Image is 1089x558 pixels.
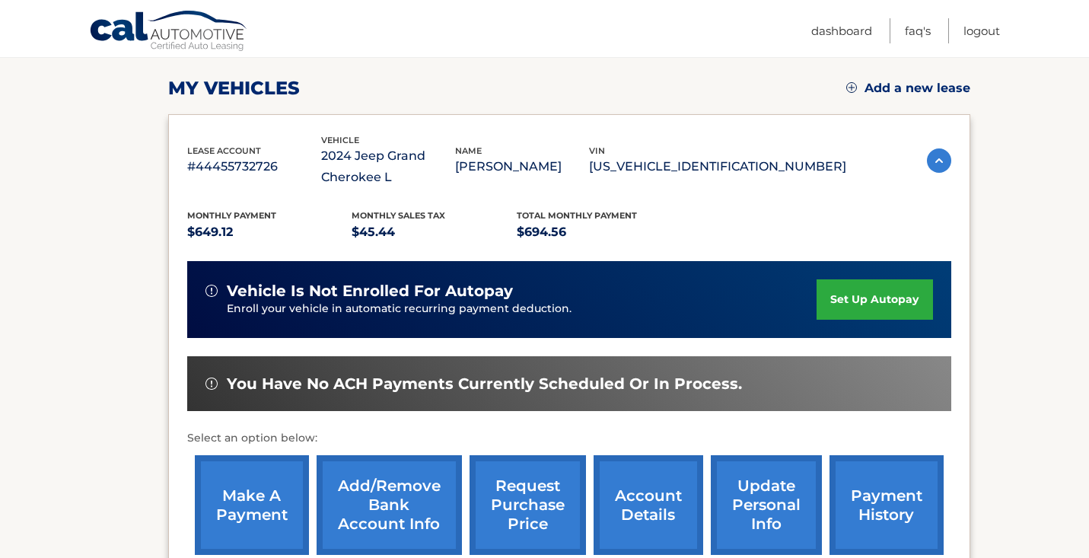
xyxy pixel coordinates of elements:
a: request purchase price [470,455,586,555]
p: [PERSON_NAME] [455,156,589,177]
a: Dashboard [811,18,872,43]
a: Add/Remove bank account info [317,455,462,555]
span: Monthly sales Tax [352,210,445,221]
p: $649.12 [187,222,352,243]
p: 2024 Jeep Grand Cherokee L [321,145,455,188]
a: Cal Automotive [89,10,249,54]
span: Total Monthly Payment [517,210,637,221]
span: vin [589,145,605,156]
p: $45.44 [352,222,517,243]
span: lease account [187,145,261,156]
span: vehicle is not enrolled for autopay [227,282,513,301]
a: Logout [963,18,1000,43]
a: account details [594,455,703,555]
a: Add a new lease [846,81,970,96]
img: accordion-active.svg [927,148,951,173]
span: name [455,145,482,156]
p: #44455732726 [187,156,321,177]
h2: my vehicles [168,77,300,100]
span: You have no ACH payments currently scheduled or in process. [227,375,742,394]
a: set up autopay [817,279,932,320]
a: payment history [829,455,944,555]
span: Monthly Payment [187,210,276,221]
p: [US_VEHICLE_IDENTIFICATION_NUMBER] [589,156,846,177]
p: Enroll your vehicle in automatic recurring payment deduction. [227,301,817,317]
img: alert-white.svg [205,285,218,297]
p: Select an option below: [187,429,951,448]
a: FAQ's [905,18,931,43]
p: $694.56 [517,222,682,243]
a: make a payment [195,455,309,555]
a: update personal info [711,455,822,555]
img: alert-white.svg [205,378,218,390]
span: vehicle [321,135,359,145]
img: add.svg [846,82,857,93]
